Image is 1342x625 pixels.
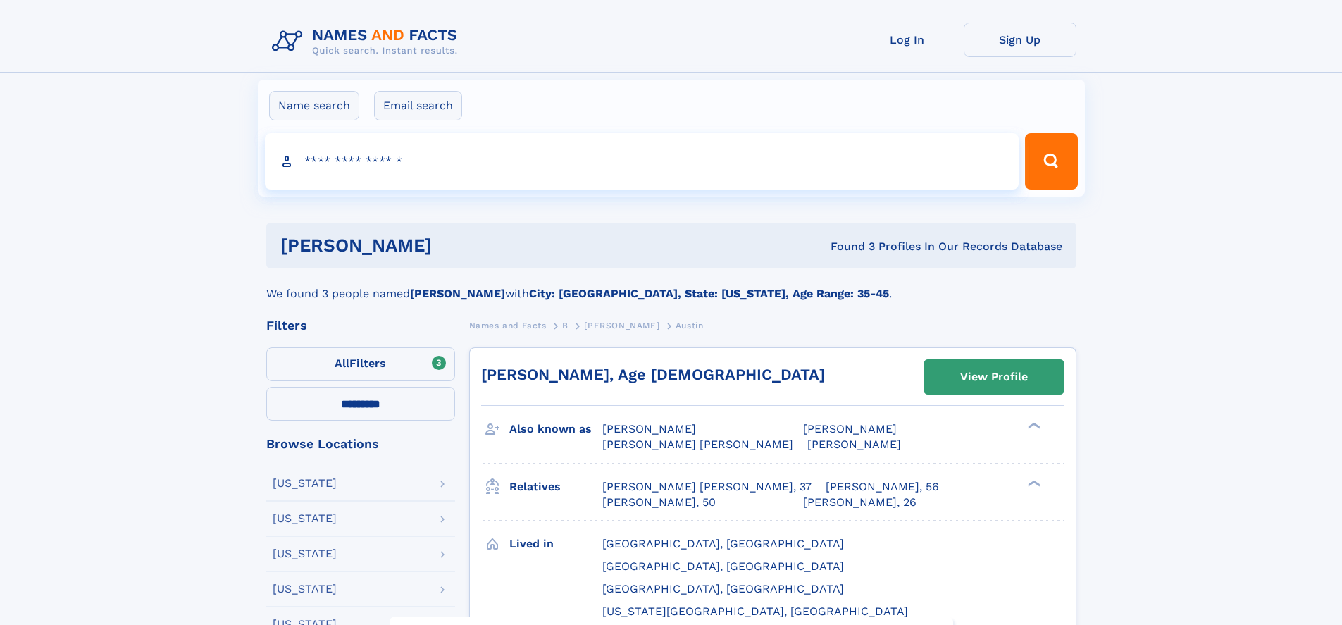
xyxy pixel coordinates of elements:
[469,316,547,334] a: Names and Facts
[602,495,716,510] a: [PERSON_NAME], 50
[602,438,793,451] span: [PERSON_NAME] [PERSON_NAME]
[562,316,569,334] a: B
[266,268,1076,302] div: We found 3 people named with .
[584,316,659,334] a: [PERSON_NAME]
[562,321,569,330] span: B
[280,237,631,254] h1: [PERSON_NAME]
[924,360,1064,394] a: View Profile
[266,23,469,61] img: Logo Names and Facts
[1024,478,1041,488] div: ❯
[960,361,1028,393] div: View Profile
[1024,421,1041,431] div: ❯
[851,23,964,57] a: Log In
[273,478,337,489] div: [US_STATE]
[273,548,337,559] div: [US_STATE]
[509,475,602,499] h3: Relatives
[803,495,917,510] a: [PERSON_NAME], 26
[529,287,889,300] b: City: [GEOGRAPHIC_DATA], State: [US_STATE], Age Range: 35-45
[1025,133,1077,190] button: Search Button
[374,91,462,120] label: Email search
[509,417,602,441] h3: Also known as
[803,422,897,435] span: [PERSON_NAME]
[481,366,825,383] a: [PERSON_NAME], Age [DEMOGRAPHIC_DATA]
[602,582,844,595] span: [GEOGRAPHIC_DATA], [GEOGRAPHIC_DATA]
[410,287,505,300] b: [PERSON_NAME]
[265,133,1019,190] input: search input
[266,319,455,332] div: Filters
[631,239,1062,254] div: Found 3 Profiles In Our Records Database
[335,357,349,370] span: All
[602,537,844,550] span: [GEOGRAPHIC_DATA], [GEOGRAPHIC_DATA]
[807,438,901,451] span: [PERSON_NAME]
[676,321,704,330] span: Austin
[826,479,939,495] a: [PERSON_NAME], 56
[273,513,337,524] div: [US_STATE]
[602,605,908,618] span: [US_STATE][GEOGRAPHIC_DATA], [GEOGRAPHIC_DATA]
[269,91,359,120] label: Name search
[266,347,455,381] label: Filters
[266,438,455,450] div: Browse Locations
[584,321,659,330] span: [PERSON_NAME]
[964,23,1076,57] a: Sign Up
[602,479,812,495] a: [PERSON_NAME] [PERSON_NAME], 37
[273,583,337,595] div: [US_STATE]
[602,422,696,435] span: [PERSON_NAME]
[509,532,602,556] h3: Lived in
[602,559,844,573] span: [GEOGRAPHIC_DATA], [GEOGRAPHIC_DATA]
